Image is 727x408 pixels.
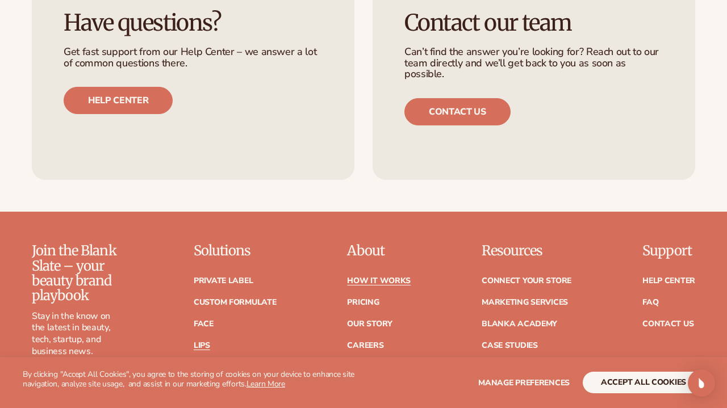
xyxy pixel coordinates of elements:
a: Case Studies [482,342,538,350]
a: Blanka Academy [482,320,557,328]
a: Face [194,320,214,328]
a: Help center [64,87,173,114]
a: Careers [347,342,383,350]
p: About [347,243,411,258]
a: Lips [194,342,210,350]
a: Connect your store [482,277,571,285]
button: accept all cookies [583,372,704,393]
a: Custom formulate [194,298,277,306]
p: Join the Blank Slate – your beauty brand playbook [32,243,120,304]
button: Manage preferences [478,372,570,393]
div: Open Intercom Messenger [688,369,715,397]
a: How It Works [347,277,411,285]
h3: Have questions? [64,10,323,35]
p: Resources [482,243,571,258]
a: Help Center [642,277,695,285]
p: Solutions [194,243,277,258]
p: Stay in the know on the latest in beauty, tech, startup, and business news. [32,310,120,357]
a: Contact Us [642,320,693,328]
h3: Contact our team [404,10,663,35]
p: Can’t find the answer you’re looking for? Reach out to our team directly and we’ll get back to yo... [404,47,663,80]
span: Manage preferences [478,377,570,388]
a: Contact us [404,98,511,125]
a: Private label [194,277,253,285]
p: Get fast support from our Help Center – we answer a lot of common questions there. [64,47,323,69]
a: Pricing [347,298,379,306]
a: Marketing services [482,298,568,306]
a: Learn More [246,378,285,389]
a: Our Story [347,320,392,328]
p: Support [642,243,695,258]
p: By clicking "Accept All Cookies", you agree to the storing of cookies on your device to enhance s... [23,370,363,389]
a: FAQ [642,298,658,306]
